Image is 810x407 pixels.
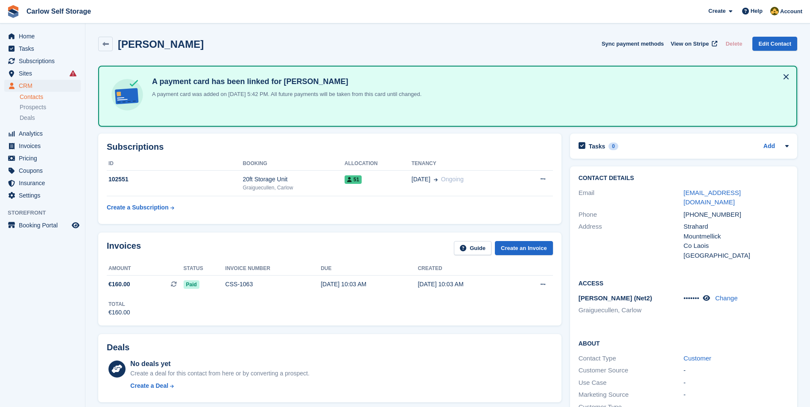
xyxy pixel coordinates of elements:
[770,7,779,15] img: Kevin Moore
[579,366,684,375] div: Customer Source
[4,189,81,201] a: menu
[715,294,738,302] a: Change
[20,103,81,112] a: Prospects
[107,343,129,352] h2: Deals
[4,30,81,42] a: menu
[130,381,168,390] div: Create a Deal
[70,70,76,77] i: Smart entry sync failures have occurred
[579,222,684,260] div: Address
[4,219,81,231] a: menu
[19,189,70,201] span: Settings
[412,157,517,171] th: Tenancy
[579,339,789,347] h2: About
[19,30,70,42] span: Home
[412,175,430,184] span: [DATE]
[4,140,81,152] a: menu
[321,280,418,289] div: [DATE] 10:03 AM
[108,300,130,308] div: Total
[149,77,421,87] h4: A payment card has been linked for [PERSON_NAME]
[184,262,225,276] th: Status
[130,369,309,378] div: Create a deal for this contact from here or by converting a prospect.
[684,232,789,241] div: Mountmellick
[589,142,605,150] h2: Tasks
[225,280,321,289] div: CSS-1063
[4,67,81,79] a: menu
[19,140,70,152] span: Invoices
[684,355,711,362] a: Customer
[441,176,464,183] span: Ongoing
[763,142,775,151] a: Add
[130,381,309,390] a: Create a Deal
[7,5,20,18] img: stora-icon-8386f47178a22dfd0bd8f6a31ec36ba5ce8667c1dd55bd0f319d3a0aa187defe.svg
[107,262,184,276] th: Amount
[107,200,174,215] a: Create a Subscription
[19,43,70,55] span: Tasks
[20,113,81,122] a: Deals
[107,241,141,255] h2: Invoices
[4,152,81,164] a: menu
[19,152,70,164] span: Pricing
[19,219,70,231] span: Booking Portal
[19,165,70,177] span: Coupons
[4,128,81,140] a: menu
[8,209,85,217] span: Storefront
[184,280,199,289] span: Paid
[684,210,789,220] div: [PHONE_NUMBER]
[70,220,81,230] a: Preview store
[684,294,699,302] span: •••••••
[345,157,412,171] th: Allocation
[107,157,243,171] th: ID
[20,93,81,101] a: Contacts
[454,241,491,255] a: Guide
[608,142,618,150] div: 0
[418,280,515,289] div: [DATE] 10:03 AM
[345,175,362,184] span: 51
[20,114,35,122] span: Deals
[708,7,725,15] span: Create
[108,308,130,317] div: €160.00
[684,366,789,375] div: -
[19,80,70,92] span: CRM
[684,378,789,388] div: -
[780,7,802,16] span: Account
[225,262,321,276] th: Invoice number
[4,55,81,67] a: menu
[4,43,81,55] a: menu
[684,251,789,261] div: [GEOGRAPHIC_DATA]
[19,128,70,140] span: Analytics
[579,279,789,287] h2: Access
[684,241,789,251] div: Co Laois
[579,294,652,302] span: [PERSON_NAME] (Net2)
[418,262,515,276] th: Created
[108,280,130,289] span: €160.00
[579,378,684,388] div: Use Case
[579,175,789,182] h2: Contact Details
[4,165,81,177] a: menu
[20,103,46,111] span: Prospects
[684,222,789,232] div: Strahard
[107,203,169,212] div: Create a Subscription
[722,37,746,51] button: Delete
[671,40,709,48] span: View on Stripe
[130,359,309,369] div: No deals yet
[243,184,344,192] div: Graiguecullen, Carlow
[19,55,70,67] span: Subscriptions
[19,67,70,79] span: Sites
[751,7,763,15] span: Help
[243,175,344,184] div: 20ft Storage Unit
[107,175,243,184] div: 102551
[107,142,553,152] h2: Subscriptions
[495,241,553,255] a: Create an Invoice
[579,188,684,207] div: Email
[579,305,684,315] li: Graiguecullen, Carlow
[243,157,344,171] th: Booking
[19,177,70,189] span: Insurance
[579,354,684,363] div: Contact Type
[118,38,204,50] h2: [PERSON_NAME]
[109,77,145,113] img: card-linked-ebf98d0992dc2aeb22e95c0e3c79077019eb2392cfd83c6a337811c24bc77127.svg
[752,37,797,51] a: Edit Contact
[579,390,684,400] div: Marketing Source
[321,262,418,276] th: Due
[23,4,94,18] a: Carlow Self Storage
[684,390,789,400] div: -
